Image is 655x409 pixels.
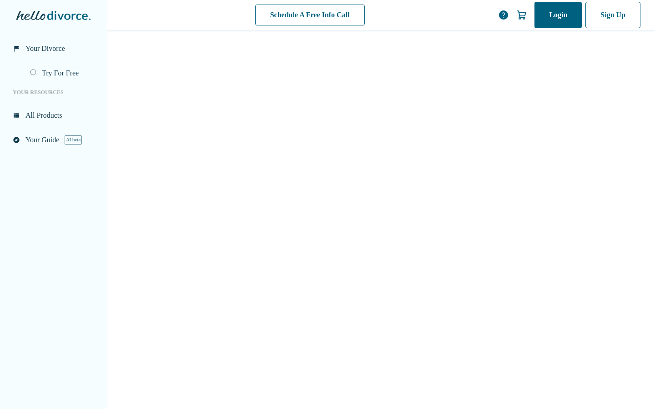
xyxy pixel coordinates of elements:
a: view_listAll Products [7,105,100,126]
a: flag_2Your Divorce [7,38,100,59]
li: Your Resources [7,84,100,102]
span: Your Divorce [25,44,65,54]
a: Login [532,2,580,28]
img: Cart [514,10,524,20]
span: AI beta [65,136,83,145]
a: Sign Up [584,2,640,28]
a: exploreYour GuideAI beta [7,130,100,151]
a: Schedule A Free Info Call [249,5,368,25]
span: flag_2 [13,45,20,52]
a: help [495,10,506,20]
span: view_list [13,112,20,120]
a: Try For Free [25,63,100,84]
span: explore [13,137,20,144]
